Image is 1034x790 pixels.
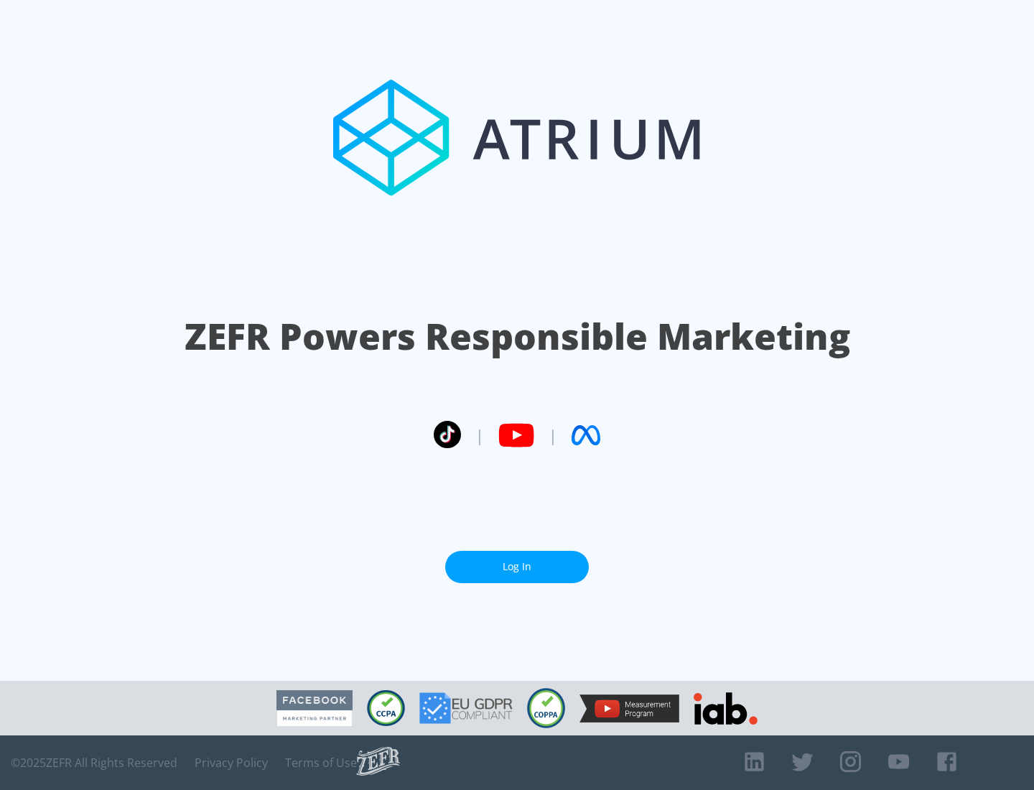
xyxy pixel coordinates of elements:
span: © 2025 ZEFR All Rights Reserved [11,756,177,770]
span: | [549,424,557,446]
img: IAB [694,692,758,725]
img: YouTube Measurement Program [579,694,679,722]
img: COPPA Compliant [527,688,565,728]
img: Facebook Marketing Partner [276,690,353,727]
h1: ZEFR Powers Responsible Marketing [185,312,850,361]
a: Privacy Policy [195,756,268,770]
a: Terms of Use [285,756,357,770]
a: Log In [445,551,589,583]
img: CCPA Compliant [367,690,405,726]
span: | [475,424,484,446]
img: GDPR Compliant [419,692,513,724]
